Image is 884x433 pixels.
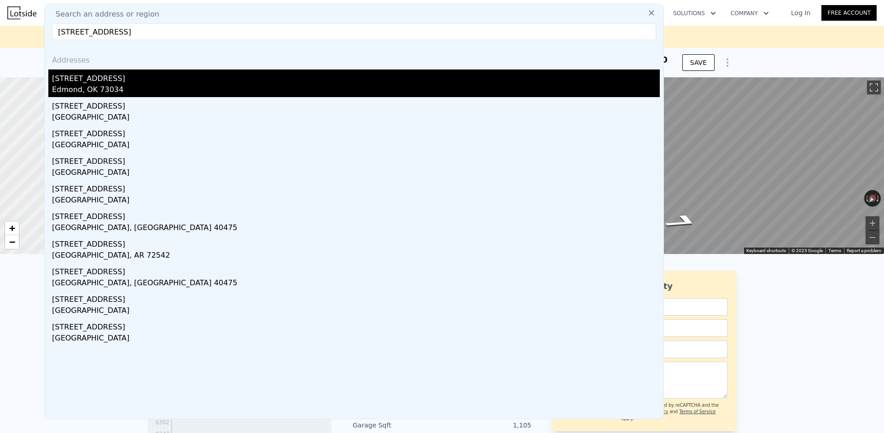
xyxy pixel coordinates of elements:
div: [STREET_ADDRESS] [52,290,660,305]
div: [STREET_ADDRESS] [52,263,660,277]
path: Go East, Sorentino Dr [651,211,715,232]
div: [STREET_ADDRESS] [52,208,660,222]
a: Zoom in [5,221,19,235]
div: [STREET_ADDRESS] [52,180,660,195]
a: Free Account [821,5,877,21]
div: [GEOGRAPHIC_DATA] [52,139,660,152]
div: [STREET_ADDRESS] [52,235,660,250]
div: [GEOGRAPHIC_DATA] [52,333,660,346]
div: [GEOGRAPHIC_DATA] [52,112,660,125]
div: [GEOGRAPHIC_DATA], [GEOGRAPHIC_DATA] 40475 [52,222,660,235]
input: Enter an address, city, region, neighborhood or zip code [52,23,656,40]
a: Terms (opens in new tab) [828,248,841,253]
button: Zoom in [866,216,879,230]
span: + [9,222,15,234]
button: Rotate clockwise [876,190,881,207]
button: Reset the view [865,190,880,207]
button: Solutions [666,5,723,22]
div: [STREET_ADDRESS] [52,125,660,139]
div: [STREET_ADDRESS] [52,97,660,112]
div: [GEOGRAPHIC_DATA] [52,167,660,180]
button: Toggle fullscreen view [867,81,881,94]
button: Keyboard shortcuts [746,248,786,254]
a: Report a problem [847,248,881,253]
div: Edmond, OK 73034 [52,84,660,97]
span: Search an address or region [48,9,159,20]
a: Zoom out [5,235,19,249]
span: © 2025 Google [791,248,823,253]
div: [STREET_ADDRESS] [52,318,660,333]
a: Terms of Service [679,409,715,414]
div: Garage Sqft [353,421,442,430]
img: Lotside [7,6,36,19]
div: [GEOGRAPHIC_DATA] [52,305,660,318]
div: [GEOGRAPHIC_DATA], AR 72542 [52,250,660,263]
button: Show Options [718,53,737,72]
button: Rotate counterclockwise [864,190,869,207]
div: Addresses [48,47,660,69]
a: Log In [780,8,821,17]
tspan: $302 [155,419,169,426]
div: [GEOGRAPHIC_DATA] [52,195,660,208]
button: Company [723,5,776,22]
button: Zoom out [866,231,879,244]
div: [STREET_ADDRESS] [52,69,660,84]
div: [STREET_ADDRESS] [52,152,660,167]
button: SAVE [682,54,715,71]
div: This site is protected by reCAPTCHA and the Google and apply. [621,402,727,422]
div: 1,105 [442,421,531,430]
span: − [9,236,15,248]
div: [GEOGRAPHIC_DATA], [GEOGRAPHIC_DATA] 40475 [52,277,660,290]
